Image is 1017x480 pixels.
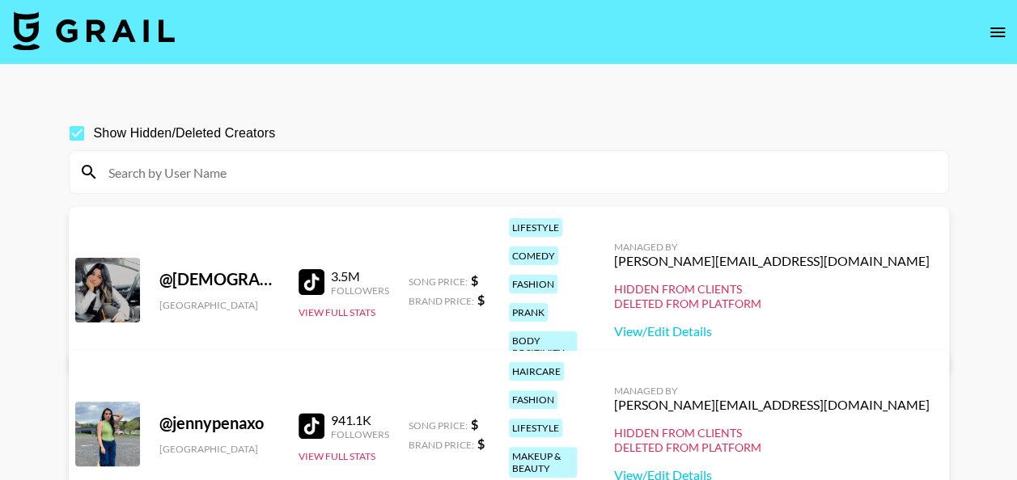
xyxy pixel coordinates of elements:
div: makeup & beauty [509,447,577,478]
button: View Full Stats [299,450,375,462]
span: Brand Price: [409,439,474,451]
div: 941.1K [331,412,389,428]
strong: $ [477,292,485,307]
div: Deleted from Platform [614,440,930,455]
div: [GEOGRAPHIC_DATA] [159,443,279,455]
span: Song Price: [409,276,468,288]
div: lifestyle [509,419,562,437]
strong: $ [471,272,478,288]
div: [PERSON_NAME][EMAIL_ADDRESS][DOMAIN_NAME] [614,397,930,413]
div: Managed By [614,385,930,397]
img: Grail Talent [13,11,175,50]
div: fashion [509,275,557,293]
span: Show Hidden/Deleted Creators [94,124,276,143]
div: Managed By [614,241,930,253]
div: prank [509,303,548,322]
button: open drawer [981,16,1014,48]
a: View/Edit Details [614,323,930,339]
div: Hidden from Clients [614,282,930,297]
div: Hidden from Clients [614,426,930,440]
div: fashion [509,390,557,409]
span: Song Price: [409,419,468,432]
span: Brand Price: [409,295,474,307]
div: haircare [509,362,564,381]
div: Followers [331,428,389,440]
div: comedy [509,246,558,265]
button: View Full Stats [299,306,375,318]
div: body positivity [509,331,577,362]
div: Followers [331,284,389,297]
div: [PERSON_NAME][EMAIL_ADDRESS][DOMAIN_NAME] [614,253,930,269]
div: 3.5M [331,268,389,284]
div: lifestyle [509,218,562,237]
strong: $ [477,436,485,451]
div: Deleted from Platform [614,297,930,311]
input: Search by User Name [99,159,939,185]
div: @ jennypenaxo [159,413,279,433]
strong: $ [471,416,478,432]
div: [GEOGRAPHIC_DATA] [159,299,279,311]
div: @ [DEMOGRAPHIC_DATA] [159,269,279,289]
